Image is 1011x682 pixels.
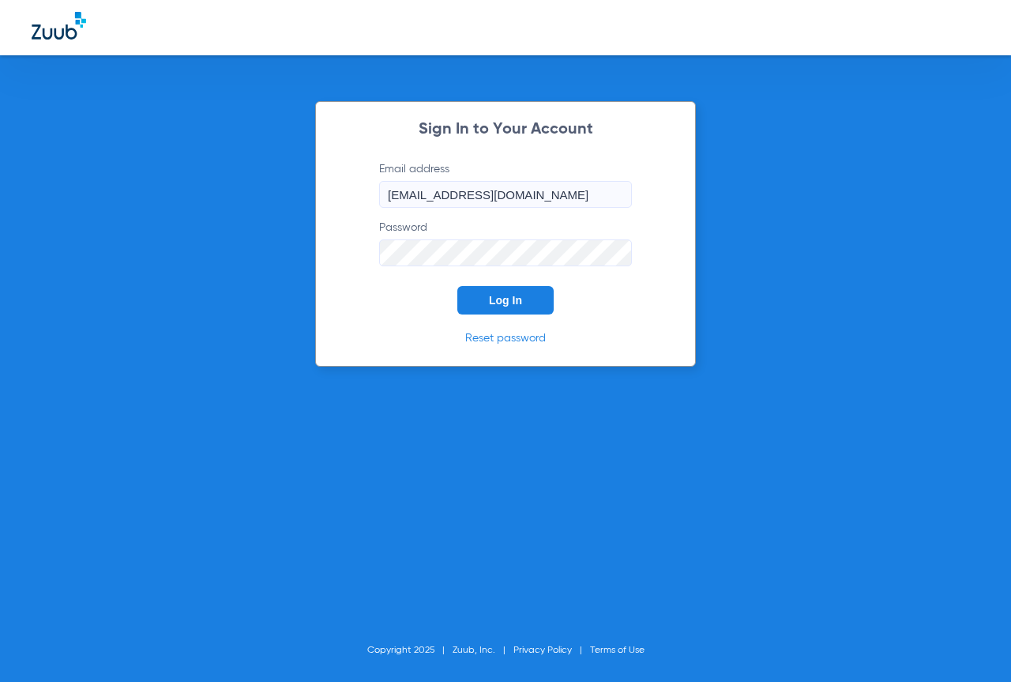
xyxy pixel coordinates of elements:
li: Zuub, Inc. [453,642,513,658]
img: Zuub Logo [32,12,86,40]
h2: Sign In to Your Account [355,122,656,138]
li: Copyright 2025 [367,642,453,658]
button: Log In [457,286,554,315]
a: Privacy Policy [513,646,572,655]
a: Terms of Use [590,646,645,655]
a: Reset password [465,333,546,344]
iframe: Chat Widget [932,606,1011,682]
label: Password [379,220,632,266]
span: Log In [489,294,522,307]
input: Password [379,239,632,266]
label: Email address [379,161,632,208]
input: Email address [379,181,632,208]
